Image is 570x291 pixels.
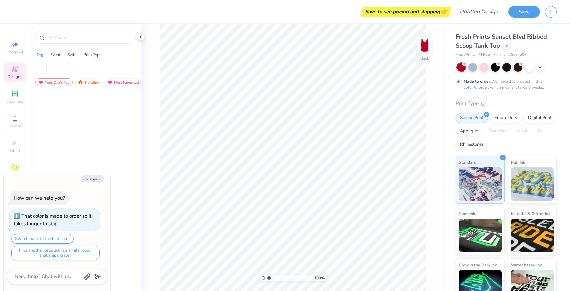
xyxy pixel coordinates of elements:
span: Clipart & logos [3,173,27,183]
img: most_fav.gif [38,80,44,85]
button: Find another product in a similar color that ships faster [11,246,100,260]
div: Save to see pricing and shipping [363,7,449,17]
span: Add Text [7,99,23,104]
strong: Made to order: [464,79,491,84]
div: Foil [534,126,549,136]
span: Greek [10,148,20,153]
img: Metallic & Glitter Ink [511,219,554,252]
span: Fresh Prints Sunset Blvd Ribbed Scoop Tank Top [456,33,547,50]
span: Puff Ink [511,159,525,166]
div: Events [50,52,62,58]
button: Switch back to the last color [11,234,74,244]
div: Applique [456,126,482,136]
div: Most Favorited [104,78,142,86]
div: That color is made to order so it takes longer to ship. [14,213,91,227]
span: Standard [459,159,476,166]
div: Digital Print [524,113,556,123]
button: Save [508,6,540,18]
div: We make this product in this color to order, which means it takes 8 weeks. [464,78,546,90]
div: Orgs [37,52,45,58]
div: Your Org's Fav [35,78,73,86]
div: Transfers [484,126,511,136]
img: Back [418,39,431,52]
img: trending.gif [78,80,83,85]
img: Neon Ink [459,219,502,252]
img: most_fav.gif [107,80,113,85]
span: # FP55 [479,52,490,58]
span: Glow in the Dark Ink [459,261,497,268]
img: Puff Ink [511,167,554,201]
div: Print Types [83,52,103,58]
span: 100 % [314,275,325,281]
div: Rhinestones [456,140,488,150]
div: Screen Print [456,113,488,123]
input: Try "Alpha" [46,34,131,41]
span: Metallic & Glitter Ink [511,210,550,217]
span: Image AI [7,49,23,55]
div: Back [420,55,429,61]
div: How can we help you? [14,195,65,201]
span: Neon Ink [459,210,475,217]
input: Untitled Design [454,5,503,18]
button: Collapse [81,175,104,182]
span: Designs [8,74,22,79]
img: Standard [459,167,502,201]
span: Minimum Order: 50 + [493,52,527,58]
div: Vinyl [513,126,532,136]
span: Fresh Prints [456,52,475,58]
div: Embroidery [490,113,522,123]
div: Styles [67,52,78,58]
span: Upload [8,123,22,129]
span: 👉 [440,7,447,15]
span: Water based Ink [511,261,542,268]
div: Print Type [456,100,557,107]
div: Trending [75,78,102,86]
